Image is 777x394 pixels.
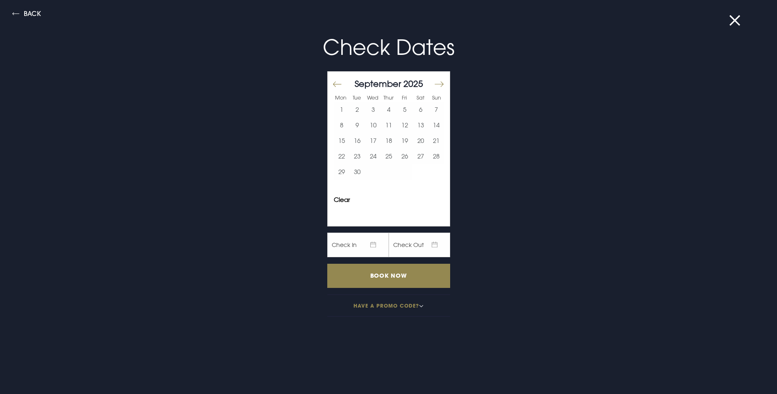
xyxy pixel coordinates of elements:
[428,133,444,149] button: 21
[428,102,444,118] button: 7
[12,10,41,20] button: Back
[397,133,413,149] td: Choose Friday, September 19, 2025 as your start date.
[327,294,450,317] button: Have a promo code?
[434,75,444,93] button: Move forward to switch to the next month.
[428,102,444,118] td: Choose Sunday, September 7, 2025 as your start date.
[428,118,444,133] button: 14
[349,102,365,118] button: 2
[412,102,428,118] td: Choose Saturday, September 6, 2025 as your start date.
[334,118,350,133] td: Choose Monday, September 8, 2025 as your start date.
[327,233,389,257] span: Check In
[381,133,397,149] td: Choose Thursday, September 18, 2025 as your start date.
[349,164,365,180] button: 30
[365,149,381,164] td: Choose Wednesday, September 24, 2025 as your start date.
[403,78,423,89] span: 2025
[334,149,350,164] td: Choose Monday, September 22, 2025 as your start date.
[397,149,413,164] button: 26
[389,233,450,257] span: Check Out
[334,133,350,149] td: Choose Monday, September 15, 2025 as your start date.
[349,102,365,118] td: Choose Tuesday, September 2, 2025 as your start date.
[428,149,444,164] button: 28
[397,118,413,133] td: Choose Friday, September 12, 2025 as your start date.
[334,164,350,180] button: 29
[349,118,365,133] td: Choose Tuesday, September 9, 2025 as your start date.
[334,102,350,118] button: 1
[349,149,365,164] button: 23
[381,149,397,164] button: 25
[349,118,365,133] button: 9
[334,133,350,149] button: 15
[412,149,428,164] td: Choose Saturday, September 27, 2025 as your start date.
[194,32,584,63] p: Check Dates
[381,118,397,133] td: Choose Thursday, September 11, 2025 as your start date.
[381,102,397,118] button: 4
[349,164,365,180] td: Choose Tuesday, September 30, 2025 as your start date.
[365,102,381,118] button: 3
[365,133,381,149] button: 17
[412,133,428,149] button: 20
[412,133,428,149] td: Choose Saturday, September 20, 2025 as your start date.
[412,102,428,118] button: 6
[365,133,381,149] td: Choose Wednesday, September 17, 2025 as your start date.
[381,102,397,118] td: Choose Thursday, September 4, 2025 as your start date.
[332,75,342,93] button: Move backward to switch to the previous month.
[412,118,428,133] td: Choose Saturday, September 13, 2025 as your start date.
[349,149,365,164] td: Choose Tuesday, September 23, 2025 as your start date.
[355,78,401,89] span: September
[397,118,413,133] button: 12
[365,149,381,164] button: 24
[349,133,365,149] td: Choose Tuesday, September 16, 2025 as your start date.
[334,102,350,118] td: Choose Monday, September 1, 2025 as your start date.
[327,264,450,288] input: Book Now
[365,118,381,133] td: Choose Wednesday, September 10, 2025 as your start date.
[428,149,444,164] td: Choose Sunday, September 28, 2025 as your start date.
[365,118,381,133] button: 10
[397,102,413,118] button: 5
[334,197,350,203] button: Clear
[334,118,350,133] button: 8
[428,133,444,149] td: Choose Sunday, September 21, 2025 as your start date.
[381,149,397,164] td: Choose Thursday, September 25, 2025 as your start date.
[412,118,428,133] button: 13
[412,149,428,164] button: 27
[365,102,381,118] td: Choose Wednesday, September 3, 2025 as your start date.
[397,149,413,164] td: Choose Friday, September 26, 2025 as your start date.
[349,133,365,149] button: 16
[381,118,397,133] button: 11
[381,133,397,149] button: 18
[334,164,350,180] td: Choose Monday, September 29, 2025 as your start date.
[334,149,350,164] button: 22
[428,118,444,133] td: Choose Sunday, September 14, 2025 as your start date.
[397,133,413,149] button: 19
[397,102,413,118] td: Choose Friday, September 5, 2025 as your start date.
